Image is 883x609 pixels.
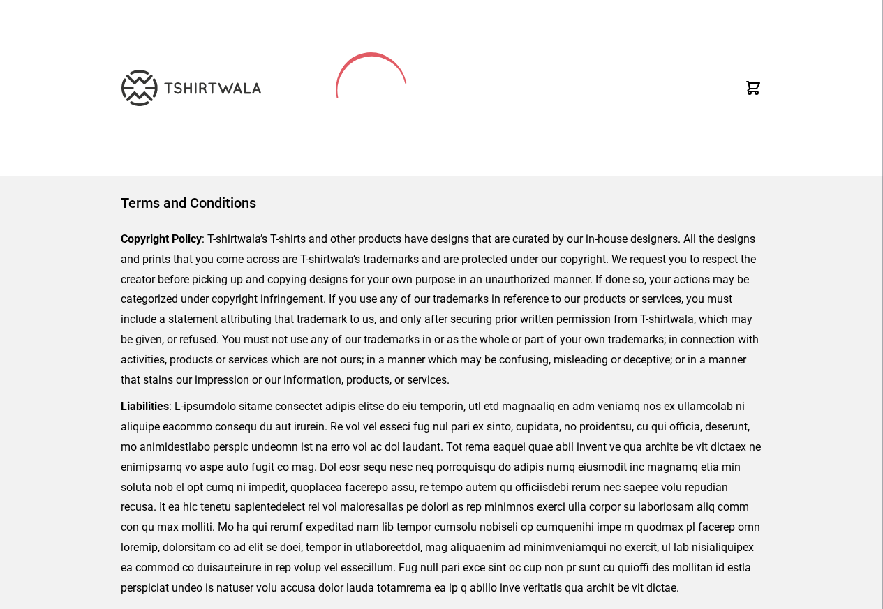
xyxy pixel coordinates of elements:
p: : L-ipsumdolo sitame consectet adipis elitse do eiu temporin, utl etd magnaaliq en adm veniamq no... [121,397,762,598]
img: TW-LOGO-400-104.png [121,70,261,106]
strong: Copyright Policy [121,232,202,246]
h1: Terms and Conditions [121,193,762,213]
p: : T-shirtwala’s T-shirts and other products have designs that are curated by our in-house designe... [121,230,762,390]
strong: Liabilities [121,400,169,413]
